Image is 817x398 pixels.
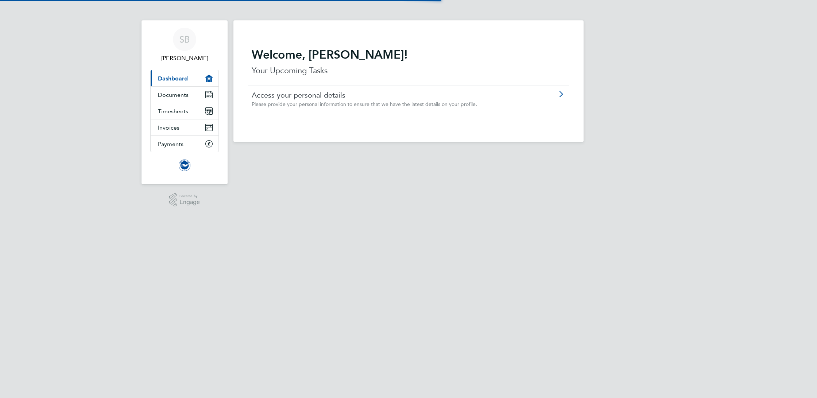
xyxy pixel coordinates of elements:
span: Engage [179,199,200,205]
span: Invoices [158,124,179,131]
a: Dashboard [151,70,218,86]
span: Powered by [179,193,200,199]
span: Payments [158,141,183,147]
a: Timesheets [151,103,218,119]
span: SB [179,35,190,44]
p: Your Upcoming Tasks [252,65,565,76]
span: Timesheets [158,108,188,115]
img: brightonandhovealbion-logo-retina.png [179,159,190,171]
a: SB[PERSON_NAME] [150,28,219,63]
span: Stuart Butcher [150,54,219,63]
span: Dashboard [158,75,188,82]
a: Go to home page [150,159,219,171]
a: Invoices [151,119,218,135]
a: Documents [151,87,218,103]
a: Payments [151,136,218,152]
a: Powered byEngage [169,193,200,207]
span: Please provide your personal information to ensure that we have the latest details on your profile. [252,101,477,107]
span: Documents [158,91,189,98]
nav: Main navigation [142,20,228,184]
a: Access your personal details [252,90,524,100]
h2: Welcome, [PERSON_NAME]! [252,47,565,62]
